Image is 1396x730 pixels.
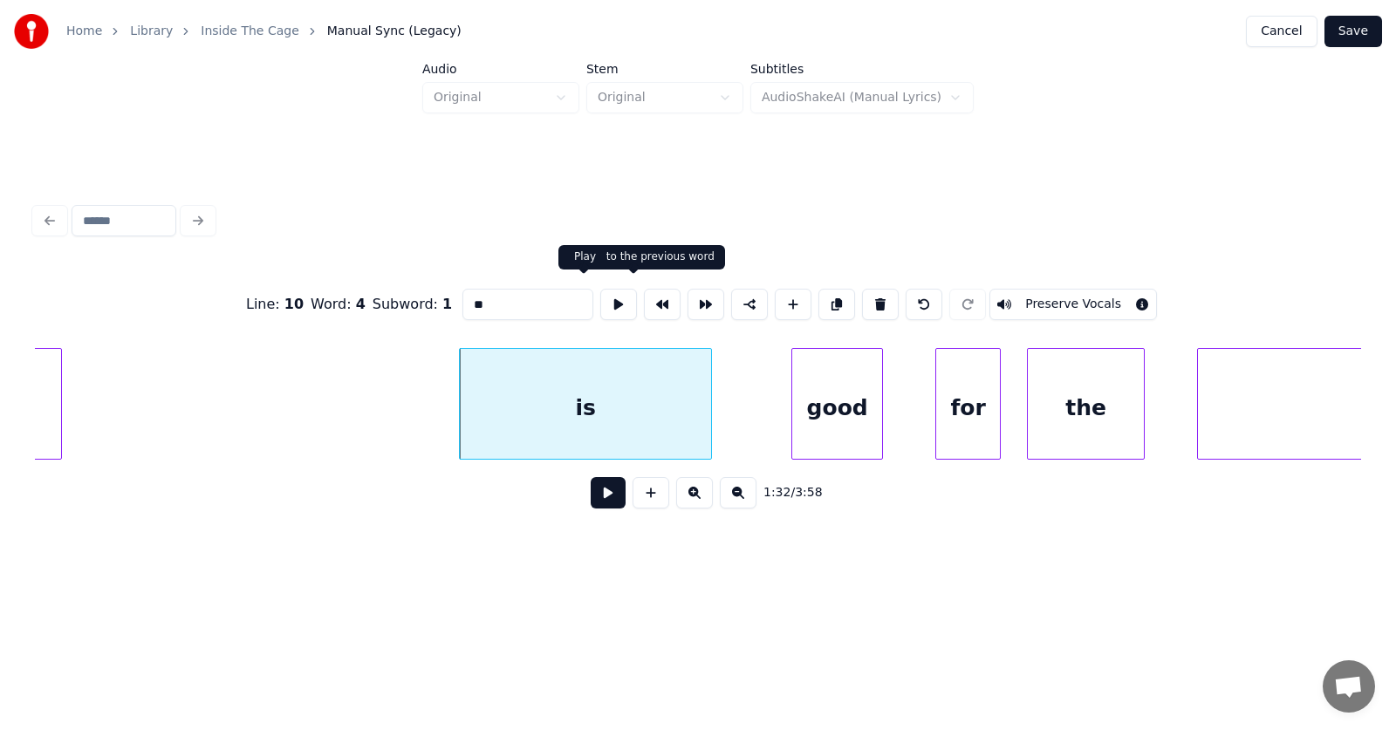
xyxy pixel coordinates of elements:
label: Audio [422,63,579,75]
span: 10 [284,296,304,312]
nav: breadcrumb [66,23,462,40]
label: Stem [586,63,743,75]
span: 1:32 [763,484,790,501]
div: Subword : [373,294,452,315]
div: Line : [246,294,304,315]
div: Play [574,250,596,264]
a: Inside The Cage [201,23,298,40]
span: 4 [356,296,366,312]
a: Library [130,23,173,40]
div: Word : [311,294,366,315]
span: Manual Sync (Legacy) [327,23,462,40]
span: 1 [442,296,452,312]
div: Attach to the previous word [569,250,715,264]
img: youka [14,14,49,49]
button: Save [1324,16,1382,47]
label: Subtitles [750,63,974,75]
button: Cancel [1246,16,1317,47]
div: / [763,484,805,501]
button: Toggle [989,289,1157,320]
div: Open chat [1323,660,1375,713]
span: 3:58 [795,484,822,501]
a: Home [66,23,102,40]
